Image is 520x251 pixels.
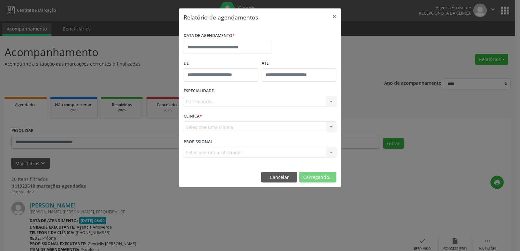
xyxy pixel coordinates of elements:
[184,31,235,41] label: DATA DE AGENDAMENTO
[184,111,202,121] label: CLÍNICA
[184,137,213,147] label: PROFISSIONAL
[299,172,336,183] button: Carregando...
[261,172,297,183] button: Cancelar
[184,86,214,96] label: ESPECIALIDADE
[262,58,336,69] label: ATÉ
[184,58,258,69] label: De
[184,13,258,21] h5: Relatório de agendamentos
[328,8,341,24] button: Close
